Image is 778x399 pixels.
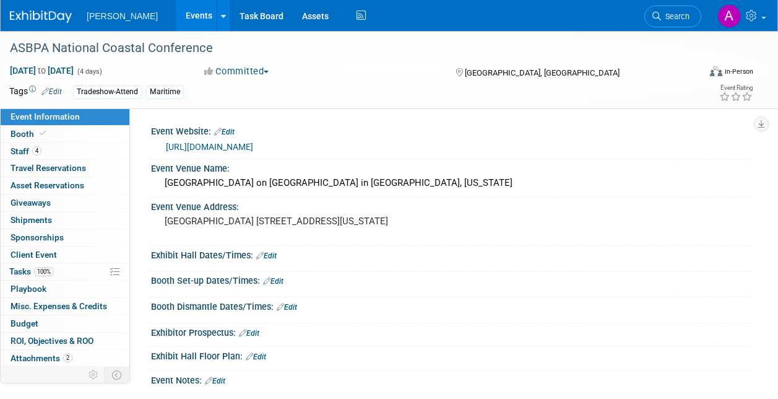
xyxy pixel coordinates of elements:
a: Event Information [1,108,129,125]
span: ROI, Objectives & ROO [11,336,93,346]
div: Event Venue Address: [151,198,753,213]
a: Client Event [1,247,129,263]
span: Giveaways [11,198,51,208]
a: Booth [1,126,129,142]
span: Search [661,12,689,21]
span: Shipments [11,215,52,225]
a: Edit [239,329,259,338]
span: Sponsorships [11,232,64,242]
div: Exhibitor Prospectus: [151,323,753,340]
span: Travel Reservations [11,163,86,173]
a: Tasks100% [1,263,129,280]
span: Misc. Expenses & Credits [11,301,107,311]
span: 2 [63,353,72,362]
a: Asset Reservations [1,177,129,194]
pre: [GEOGRAPHIC_DATA] [STREET_ADDRESS][US_STATE] [165,216,388,227]
a: Edit [246,353,266,361]
a: Staff4 [1,143,129,160]
div: Booth Dismantle Dates/Times: [151,297,753,313]
a: Edit [41,87,62,96]
img: Amy Reese [717,4,741,28]
div: Exhibit Hall Dates/Times: [151,246,753,262]
a: Edit [277,303,297,312]
a: Sponsorships [1,229,129,246]
td: Personalize Event Tab Strip [83,367,105,383]
a: Edit [214,128,235,136]
div: Event Rating [719,85,753,91]
div: Maritime [146,85,184,99]
a: Giveaways [1,195,129,211]
a: ROI, Objectives & ROO [1,333,129,349]
span: [DATE] [DATE] [9,65,74,76]
div: Tradeshow-Attend [73,85,142,99]
div: Event Website: [151,122,753,138]
div: Event Format [645,64,753,83]
a: Budget [1,315,129,332]
img: ExhibitDay [10,11,72,23]
button: Committed [200,65,274,78]
span: (4 days) [76,68,102,76]
span: Tasks [9,266,54,276]
span: Staff [11,146,41,156]
span: [GEOGRAPHIC_DATA], [GEOGRAPHIC_DATA] [465,68,620,77]
a: Misc. Expenses & Credits [1,298,129,315]
a: Edit [205,377,225,385]
div: Event Venue Name: [151,159,753,175]
span: Asset Reservations [11,180,84,190]
div: [GEOGRAPHIC_DATA] on [GEOGRAPHIC_DATA] in [GEOGRAPHIC_DATA], [US_STATE] [160,173,744,193]
span: Client Event [11,250,57,260]
a: Search [644,6,701,27]
span: 100% [34,267,54,276]
span: Booth [11,129,48,139]
div: In-Person [724,67,753,76]
a: [URL][DOMAIN_NAME] [166,142,253,152]
span: Attachments [11,353,72,363]
a: Shipments [1,212,129,229]
span: Event Information [11,112,80,121]
span: 4 [32,146,41,156]
div: Exhibit Hall Floor Plan: [151,347,753,363]
div: Event Notes: [151,371,753,387]
td: Toggle Event Tabs [105,367,130,383]
td: Tags [9,85,62,99]
span: [PERSON_NAME] [87,11,158,21]
a: Playbook [1,281,129,297]
a: Attachments2 [1,350,129,367]
img: Format-Inperson.png [710,66,722,76]
i: Booth reservation complete [40,130,46,137]
a: Edit [256,252,277,260]
span: Budget [11,318,38,328]
a: Edit [263,277,283,286]
span: to [36,66,48,76]
div: ASBPA National Coastal Conference [6,37,689,59]
span: Playbook [11,284,46,294]
div: Booth Set-up Dates/Times: [151,271,753,287]
a: Travel Reservations [1,160,129,177]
